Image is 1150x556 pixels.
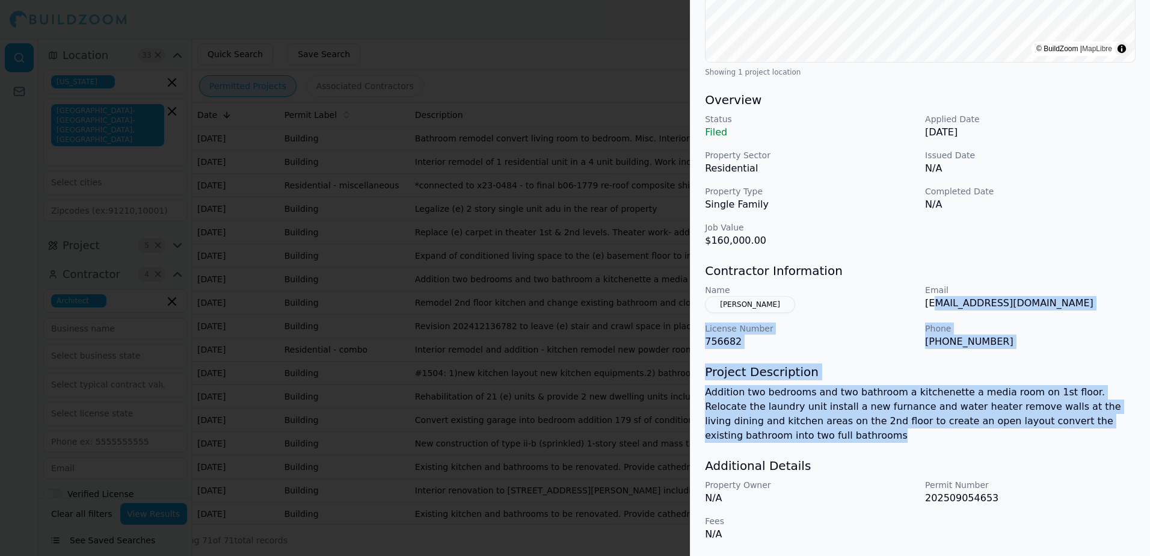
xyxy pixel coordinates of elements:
p: 202509054653 [925,491,1136,505]
p: Name [705,284,915,296]
p: Property Type [705,185,915,197]
p: License Number [705,323,915,335]
h3: Additional Details [705,457,1136,474]
p: Job Value [705,221,915,233]
p: Fees [705,515,915,527]
summary: Toggle attribution [1115,42,1129,56]
p: [PHONE_NUMBER] [925,335,1136,349]
div: © BuildZoom | [1036,43,1112,55]
p: 756682 [705,335,915,349]
p: N/A [925,197,1136,212]
p: N/A [925,161,1136,176]
a: MapLibre [1082,45,1112,53]
h3: Project Description [705,363,1136,380]
p: Property Owner [705,479,915,491]
p: Applied Date [925,113,1136,125]
p: [EMAIL_ADDRESS][DOMAIN_NAME] [925,296,1136,310]
p: [DATE] [925,125,1136,140]
p: Email [925,284,1136,296]
p: Completed Date [925,185,1136,197]
p: Phone [925,323,1136,335]
p: Single Family [705,197,915,212]
button: [PERSON_NAME] [705,296,795,313]
p: Permit Number [925,479,1136,491]
h3: Overview [705,91,1136,108]
p: Residential [705,161,915,176]
p: N/A [705,491,915,505]
p: N/A [705,527,915,542]
div: Showing 1 project location [705,67,1136,77]
p: Issued Date [925,149,1136,161]
p: Status [705,113,915,125]
p: Property Sector [705,149,915,161]
p: Addition two bedrooms and two bathroom a kitchenette a media room on 1st floor. Relocate the laun... [705,385,1136,443]
p: Filed [705,125,915,140]
h3: Contractor Information [705,262,1136,279]
p: $160,000.00 [705,233,915,248]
